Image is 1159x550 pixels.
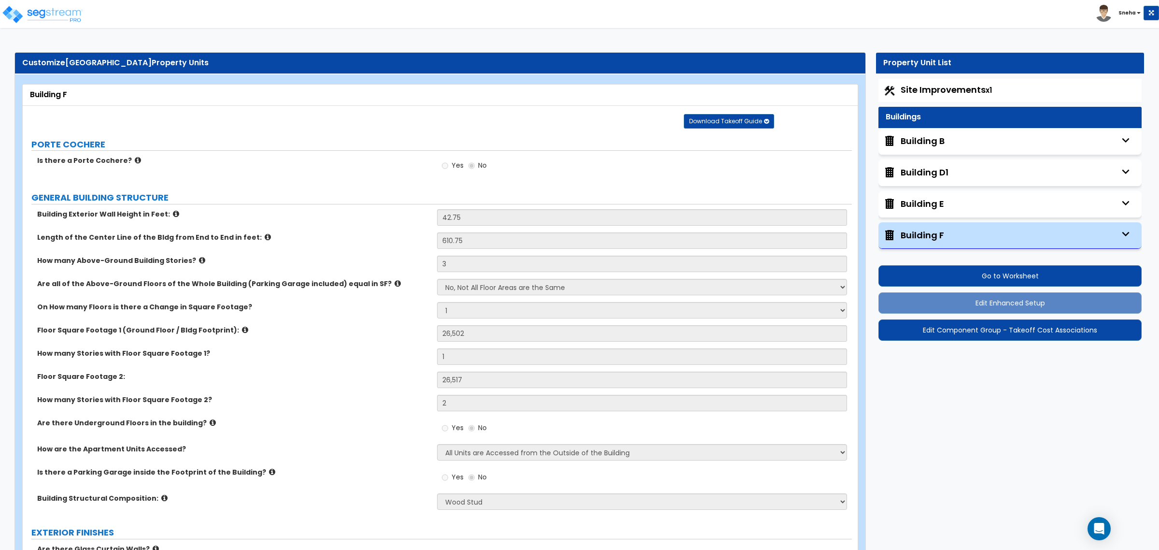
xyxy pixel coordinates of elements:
[65,57,152,68] span: [GEOGRAPHIC_DATA]
[37,418,430,428] label: Are there Underground Floors in the building?
[37,256,430,265] label: How many Above-Ground Building Stories?
[468,160,475,171] input: No
[883,198,944,210] span: Building E
[452,472,464,482] span: Yes
[883,135,945,147] span: Building B
[210,419,216,426] i: click for more info!
[883,85,896,97] img: Construction.png
[31,191,852,204] label: GENERAL BUILDING STRUCTURE
[468,423,475,434] input: No
[878,319,1142,341] button: Edit Component Group - Takeoff Cost Associations
[442,472,448,483] input: Yes
[37,372,430,381] label: Floor Square Footage 2:
[901,166,948,179] div: Building D1
[37,348,430,358] label: How many Stories with Floor Square Footage 1?
[37,325,430,335] label: Floor Square Footage 1 (Ground Floor / Bldg Footprint):
[135,157,141,164] i: click for more info!
[37,493,430,503] label: Building Structural Composition:
[886,112,1134,123] div: Buildings
[37,232,430,242] label: Length of the Center Line of the Bldg from End to End in feet:
[684,114,774,129] button: Download Takeoff Guide
[883,229,896,242] img: building.svg
[37,395,430,405] label: How many Stories with Floor Square Footage 2?
[878,292,1142,314] button: Edit Enhanced Setup
[173,210,179,217] i: click for more info!
[269,468,275,476] i: click for more info!
[37,302,430,312] label: On How many Floors is there a Change in Square Footage?
[878,265,1142,287] button: Go to Worksheet
[901,84,992,96] span: Site Improvements
[883,229,944,242] span: Building F
[37,444,430,454] label: How are the Apartment Units Accessed?
[22,58,858,69] div: Customize Property Units
[689,117,762,125] span: Download Takeoff Guide
[901,135,945,147] div: Building B
[883,135,896,147] img: building.svg
[242,326,248,333] i: click for more info!
[468,472,475,483] input: No
[161,494,168,502] i: click for more info!
[442,423,448,434] input: Yes
[30,89,850,101] div: Building F
[452,160,464,170] span: Yes
[37,156,430,165] label: Is there a Porte Cochere?
[883,166,948,179] span: Building D1
[31,138,852,151] label: PORTE COCHERE
[1088,517,1111,540] div: Open Intercom Messenger
[452,423,464,433] span: Yes
[1,5,84,24] img: logo_pro_r.png
[1118,9,1136,16] b: Sneha
[37,209,430,219] label: Building Exterior Wall Height in Feet:
[883,166,896,179] img: building.svg
[37,279,430,289] label: Are all of the Above-Ground Floors of the Whole Building (Parking Garage included) equal in SF?
[901,229,944,242] div: Building F
[478,160,487,170] span: No
[883,58,1137,69] div: Property Unit List
[37,467,430,477] label: Is there a Parking Garage inside the Footprint of the Building?
[265,233,271,241] i: click for more info!
[199,257,205,264] i: click for more info!
[883,198,896,210] img: building.svg
[395,280,401,287] i: click for more info!
[478,472,487,482] span: No
[31,526,852,539] label: EXTERIOR FINISHES
[478,423,487,433] span: No
[986,85,992,95] small: x1
[1095,5,1112,22] img: avatar.png
[901,198,944,210] div: Building E
[442,160,448,171] input: Yes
